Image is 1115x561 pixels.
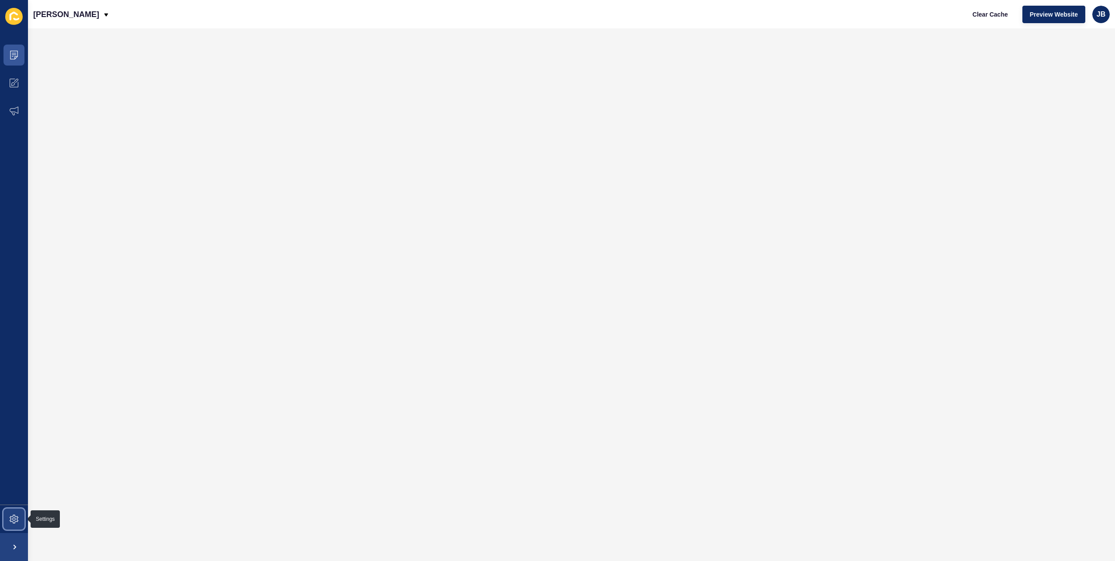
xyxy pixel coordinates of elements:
div: Settings [36,516,55,523]
span: JB [1097,10,1105,19]
p: [PERSON_NAME] [33,3,99,25]
span: Preview Website [1030,10,1078,19]
button: Clear Cache [965,6,1015,23]
span: Clear Cache [973,10,1008,19]
button: Preview Website [1022,6,1085,23]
